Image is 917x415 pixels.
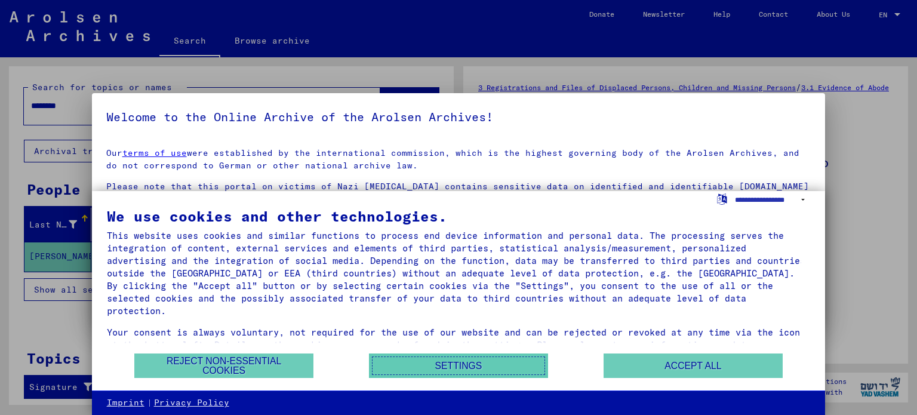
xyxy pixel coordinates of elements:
[134,353,313,378] button: Reject non-essential cookies
[369,353,548,378] button: Settings
[107,209,811,223] div: We use cookies and other technologies.
[106,180,811,230] p: Please note that this portal on victims of Nazi [MEDICAL_DATA] contains sensitive data on identif...
[106,147,811,172] p: Our were established by the international commission, which is the highest governing body of the ...
[107,229,811,317] div: This website uses cookies and similar functions to process end device information and personal da...
[107,397,144,409] a: Imprint
[154,397,229,409] a: Privacy Policy
[122,147,187,158] a: terms of use
[107,326,811,364] div: Your consent is always voluntary, not required for the use of our website and can be rejected or ...
[106,107,811,127] h5: Welcome to the Online Archive of the Arolsen Archives!
[604,353,783,378] button: Accept all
